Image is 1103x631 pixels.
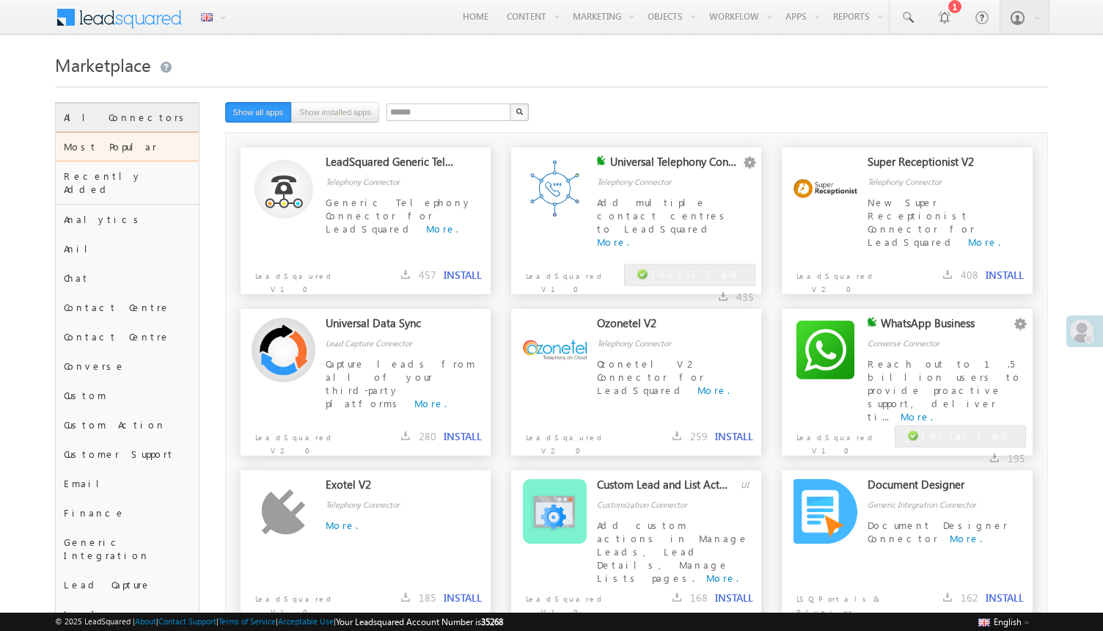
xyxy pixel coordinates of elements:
button: English [975,613,1033,630]
div: Email [56,469,199,498]
span: Add custom actions in Manage Leads, Lead Details, Manage Lists pages. [597,519,749,584]
div: Custom Lead and List Actions [597,478,728,498]
p: LeadSquared V1.0 [241,585,341,619]
a: More. [950,532,982,544]
div: Finance [56,498,199,528]
span: Add multiple contact centres to LeadSquared [597,196,730,235]
div: Contact Centre [56,293,199,322]
a: More. [414,397,447,409]
button: INSTALL [715,430,753,443]
div: Super Receptionist V2 [868,155,998,175]
span: 457 [419,268,436,282]
span: 408 [961,268,978,282]
button: Show installed apps [291,102,379,123]
a: More. [968,236,1000,248]
span: Capture leads from all of your third-party platforms [326,357,475,409]
span: Document Designer Connector [868,519,1008,544]
span: 259 [690,429,708,443]
a: More. [697,384,730,396]
div: Exotel V2 [326,478,456,498]
span: Ozonetel V2 Connector for LeadSquared [597,357,704,396]
img: Alternate Logo [794,479,857,544]
img: Alternate Logo [794,318,857,382]
img: Alternate Logo [794,179,857,198]
img: downloads [401,270,410,279]
div: Recently Added [56,161,199,204]
span: 162 [961,591,978,605]
div: Generic Integration [56,528,199,570]
img: downloads [719,292,728,301]
span: Installed [922,429,1013,442]
div: Universal Telephony Connector [610,155,741,175]
img: downloads [673,431,681,440]
span: Generic Telephony Connector for LeadSquared [326,196,472,235]
div: Customer Support [56,439,199,469]
p: LeadSquared V1.0 [511,585,612,619]
p: LeadSquared V1.0 [511,262,612,296]
div: Universal Data Sync [326,316,456,337]
p: LeadSquared V2.0 [241,423,341,457]
a: Acceptable Use [278,616,334,626]
p: LeadSqaured V2.0 [511,423,612,457]
span: 185 [419,591,436,605]
img: checking status [597,156,607,165]
span: 280 [419,429,436,443]
button: INSTALL [444,269,482,282]
span: Reach out to 1.5 billion users to provide proactive support, deliver ti... [868,357,1022,423]
img: Alternate Logo [254,159,313,219]
img: downloads [943,270,952,279]
span: Installed [651,268,742,280]
img: Alternate Logo [523,340,587,361]
div: Ozonetel V2 [597,316,728,337]
img: downloads [401,431,410,440]
div: Lead Capture [56,570,199,599]
a: More. [597,236,629,248]
div: Analytics [56,205,199,234]
img: Alternate Logo [261,489,306,535]
span: Marketplace [55,53,151,76]
p: LeadSquared V1.0 [782,423,882,457]
div: Anil [56,234,199,263]
img: Alternate Logo [252,318,315,382]
a: Contact Support [158,616,216,626]
img: checking status [868,317,877,327]
div: Most Popular [56,132,199,161]
div: Custom Action [56,410,199,439]
div: Chat [56,263,199,293]
a: More. [426,222,458,235]
button: INSTALL [715,591,753,605]
button: INSTALL [444,591,482,605]
span: 35268 [481,616,503,627]
p: LeadSqaured V1.0 [241,262,341,296]
button: INSTALL [444,430,482,443]
img: downloads [990,453,999,462]
span: English [994,616,1022,627]
a: More. [901,410,933,423]
p: LeadSquared V2.0 [782,262,882,296]
span: © 2025 LeadSquared | | | | | [55,615,503,629]
div: All Connectors [56,103,199,132]
img: Alternate Logo [523,156,587,220]
a: Terms of Service [219,616,276,626]
button: INSTALL [986,269,1024,282]
img: Alternate Logo [523,479,587,543]
button: Show all apps [225,102,292,123]
button: INSTALL [986,591,1024,605]
img: Search [516,108,523,115]
span: New Super Receptionist Connector for LeadSquared [868,196,975,248]
span: Your Leadsquared Account Number is [336,616,503,627]
span: 435 [736,290,754,304]
div: Document Designer [868,478,998,498]
div: LeadSquared Generic Telephony Connector [326,155,456,175]
span: 168 [690,591,708,605]
img: downloads [943,593,952,602]
img: downloads [673,593,681,602]
span: 195 [1008,451,1025,465]
a: More. [706,572,739,584]
img: downloads [401,593,410,602]
div: Custom [56,381,199,410]
div: Converse [56,351,199,381]
a: More. [326,519,358,531]
div: Contact Centre [56,322,199,351]
a: About [135,616,156,626]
